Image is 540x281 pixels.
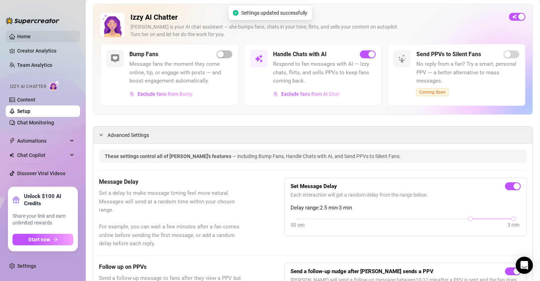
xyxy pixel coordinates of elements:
img: svg%3e [273,92,278,97]
img: AI Chatter [49,80,60,91]
div: 3 min [507,221,520,229]
a: Discover Viral Videos [17,171,65,176]
span: Advanced Settings [108,131,149,139]
button: Exclude fans from Bump [129,88,193,100]
span: Share your link and earn unlimited rewards [13,213,73,227]
span: These settings control all of [PERSON_NAME]'s features [105,153,232,159]
span: gift [13,196,20,203]
span: Chat Copilot [17,149,68,161]
h5: Bump Fans [129,50,158,59]
button: Exclude fans from AI Chat [273,88,340,100]
img: logo-BBDzfeDw.svg [6,17,59,24]
span: Exclude fans from Bump [138,91,193,97]
div: Open Intercom Messenger [516,257,533,274]
h5: Message Delay [99,178,249,186]
img: Izzy AI Chatter [100,13,125,37]
a: Settings [17,263,36,269]
span: Respond to fan messages with AI — Izzy chats, flirts, and sells PPVs to keep fans coming back. [273,60,376,85]
img: Chat Copilot [9,153,14,158]
h2: Izzy AI Chatter [130,13,503,22]
a: Chat Monitoring [17,120,54,125]
span: Automations [17,135,68,147]
span: Settings updated successfully [241,9,307,17]
h5: Handle Chats with AI [273,50,327,59]
span: Exclude fans from AI Chat [281,91,340,97]
span: Each interaction will get a random delay from the range below. [291,191,521,199]
img: svg%3e [398,54,406,63]
span: check-circle [233,10,238,16]
button: Start nowarrow-right [13,234,73,245]
strong: Send a follow-up nudge after [PERSON_NAME] sends a PPV [291,268,434,275]
span: thunderbolt [9,138,15,144]
img: svg%3e [130,92,135,97]
span: Set a delay to make message timing feel more natural. Messages will send at a random time within ... [99,189,249,248]
span: Coming Soon [416,88,449,96]
strong: Set Message Delay [291,183,337,189]
span: — including Bump Fans, Handle Chats with AI, and Send PPVs to Silent Fans. [232,153,401,159]
a: Content [17,97,35,103]
span: arrow-right [53,237,58,242]
a: Setup [17,108,30,114]
div: expanded [99,131,108,139]
div: 30 sec [291,221,305,229]
span: expanded [99,133,103,137]
a: Creator Analytics [17,45,74,56]
img: svg%3e [254,54,263,63]
a: Team Analytics [17,62,52,68]
span: Message fans the moment they come online, tip, or engage with posts — and boost engagement automa... [129,60,232,85]
a: Home [17,34,31,39]
strong: Unlock $100 AI Credits [24,193,73,207]
h5: Send PPVs to Silent Fans [416,50,481,59]
span: No reply from a fan? Try a smart, personal PPV — a better alternative to mass messages. [416,60,519,85]
div: [PERSON_NAME] is your AI chat assistant — she bumps fans, chats in your tone, flirts, and sells y... [130,23,503,38]
span: Delay range: 2.5 min - 3 min [291,204,521,212]
img: svg%3e [111,54,119,63]
span: Izzy AI Chatter [10,83,46,90]
h5: Follow up on PPVs [99,263,249,271]
span: Start now [28,237,50,242]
